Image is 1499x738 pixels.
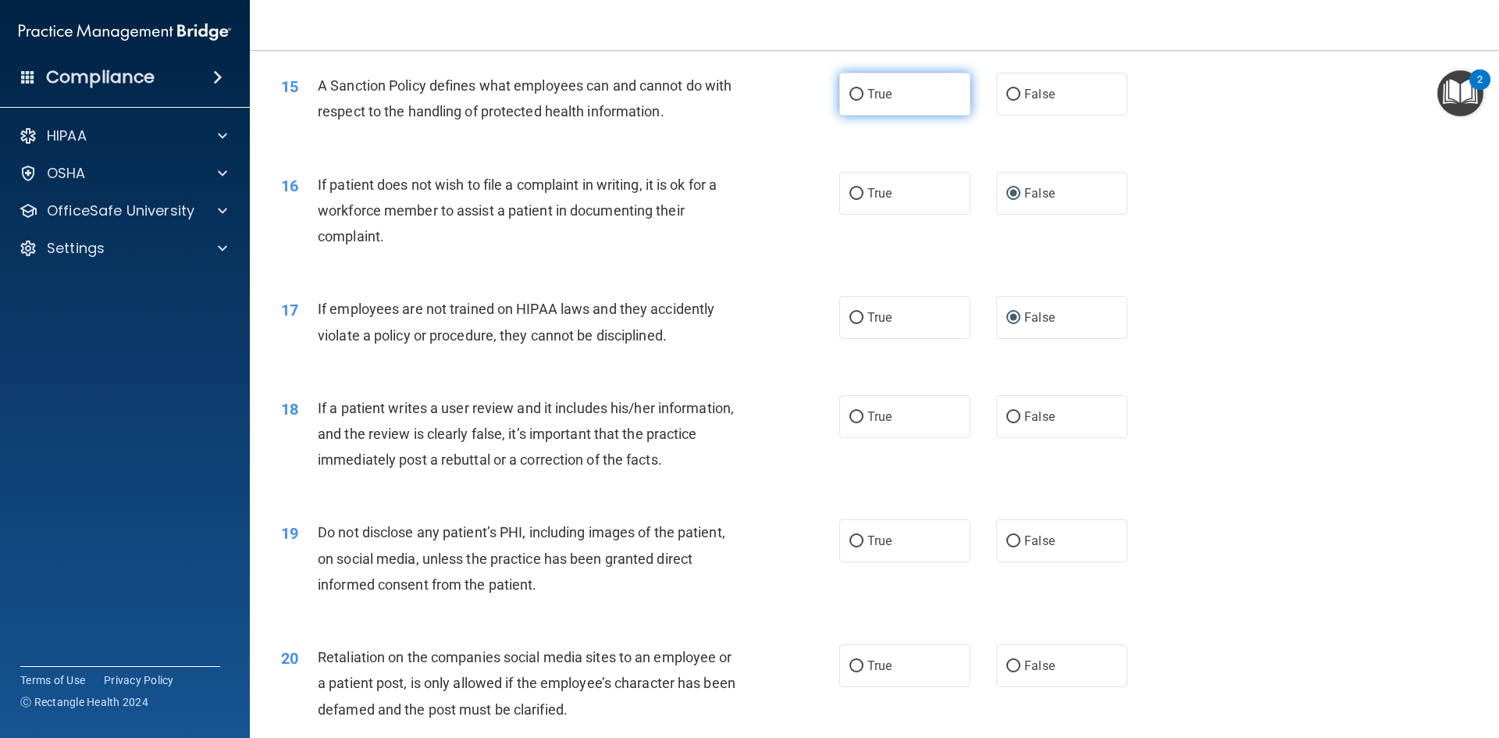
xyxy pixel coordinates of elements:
a: OfficeSafe University [19,201,227,220]
span: Do not disclose any patient’s PHI, including images of the patient, on social media, unless the p... [318,524,725,592]
span: Ⓒ Rectangle Health 2024 [20,694,148,710]
p: OSHA [47,164,86,183]
span: True [867,409,892,424]
span: 17 [281,301,298,319]
p: HIPAA [47,127,87,145]
a: Privacy Policy [104,672,174,688]
input: False [1006,312,1020,324]
span: False [1024,87,1055,102]
input: True [849,89,863,101]
span: Retaliation on the companies social media sites to an employee or a patient post, is only allowed... [318,649,735,717]
h4: Compliance [46,66,155,88]
input: True [849,661,863,672]
input: True [849,188,863,200]
a: OSHA [19,164,227,183]
span: True [867,533,892,548]
input: False [1006,536,1020,547]
span: 16 [281,176,298,195]
img: PMB logo [19,16,231,48]
span: A Sanction Policy defines what employees can and cannot do with respect to the handling of protec... [318,77,732,119]
div: 2 [1477,80,1483,100]
span: True [867,658,892,673]
span: If employees are not trained on HIPAA laws and they accidently violate a policy or procedure, the... [318,301,714,343]
input: False [1006,89,1020,101]
span: If patient does not wish to file a complaint in writing, it is ok for a workforce member to assis... [318,176,717,244]
span: False [1024,186,1055,201]
span: If a patient writes a user review and it includes his/her information, and the review is clearly ... [318,400,734,468]
input: False [1006,661,1020,672]
span: 15 [281,77,298,96]
p: OfficeSafe University [47,201,194,220]
span: 19 [281,524,298,543]
input: True [849,536,863,547]
span: True [867,87,892,102]
p: Settings [47,239,105,258]
span: 18 [281,400,298,419]
button: Open Resource Center, 2 new notifications [1437,70,1483,116]
input: False [1006,412,1020,423]
iframe: Drift Widget Chat Controller [1229,627,1480,690]
a: Terms of Use [20,672,85,688]
span: True [867,310,892,325]
span: False [1024,533,1055,548]
a: HIPAA [19,127,227,145]
input: False [1006,188,1020,200]
input: True [849,312,863,324]
span: False [1024,658,1055,673]
span: False [1024,409,1055,424]
a: Settings [19,239,227,258]
span: False [1024,310,1055,325]
input: True [849,412,863,423]
span: True [867,186,892,201]
span: 20 [281,649,298,668]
